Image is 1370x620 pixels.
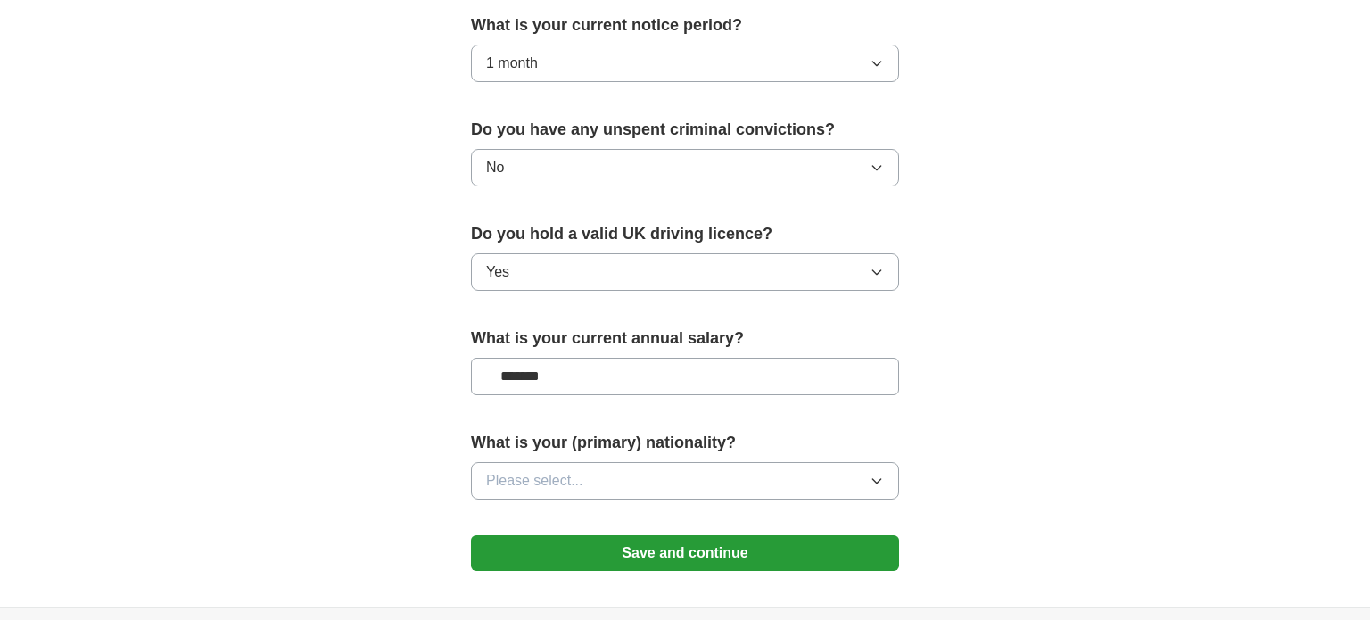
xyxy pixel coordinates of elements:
[471,253,899,291] button: Yes
[471,327,899,351] label: What is your current annual salary?
[486,157,504,178] span: No
[471,462,899,500] button: Please select...
[471,149,899,186] button: No
[471,13,899,37] label: What is your current notice period?
[471,45,899,82] button: 1 month
[471,118,899,142] label: Do you have any unspent criminal convictions?
[486,470,583,492] span: Please select...
[486,261,509,283] span: Yes
[486,53,538,74] span: 1 month
[471,222,899,246] label: Do you hold a valid UK driving licence?
[471,431,899,455] label: What is your (primary) nationality?
[471,535,899,571] button: Save and continue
